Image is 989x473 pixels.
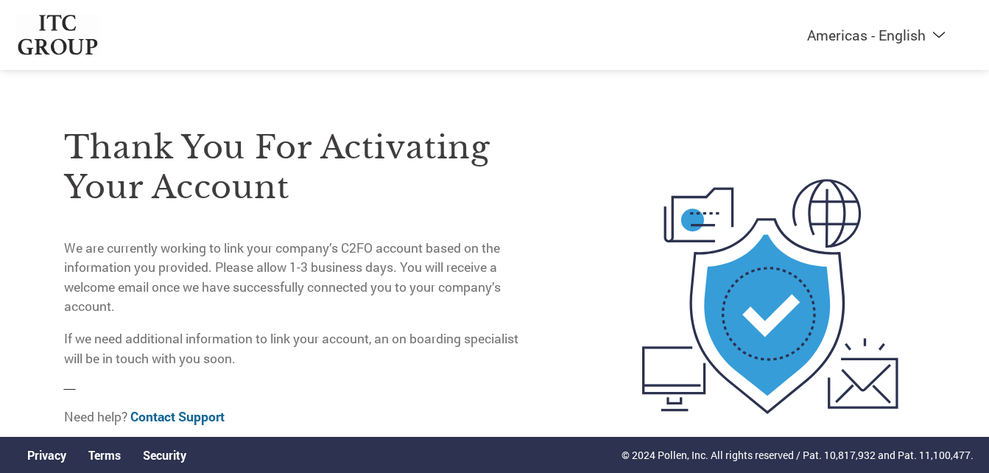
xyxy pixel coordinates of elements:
[64,239,529,317] p: We are currently working to link your company’s C2FO account based on the information you provide...
[622,447,974,463] p: © 2024 Pollen, Inc. All rights reserved / Pat. 10,817,932 and Pat. 11,100,477.
[16,15,100,55] img: ITC Group
[64,407,529,427] p: Need help?
[64,127,529,207] h3: Thank you for activating your account
[130,408,225,425] a: Contact Support
[64,329,529,368] p: If we need additional information to link your account, an on boarding specialist will be in touc...
[27,447,66,463] a: Privacy
[88,447,121,463] a: Terms
[64,96,529,440] div: —
[143,447,186,463] a: Security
